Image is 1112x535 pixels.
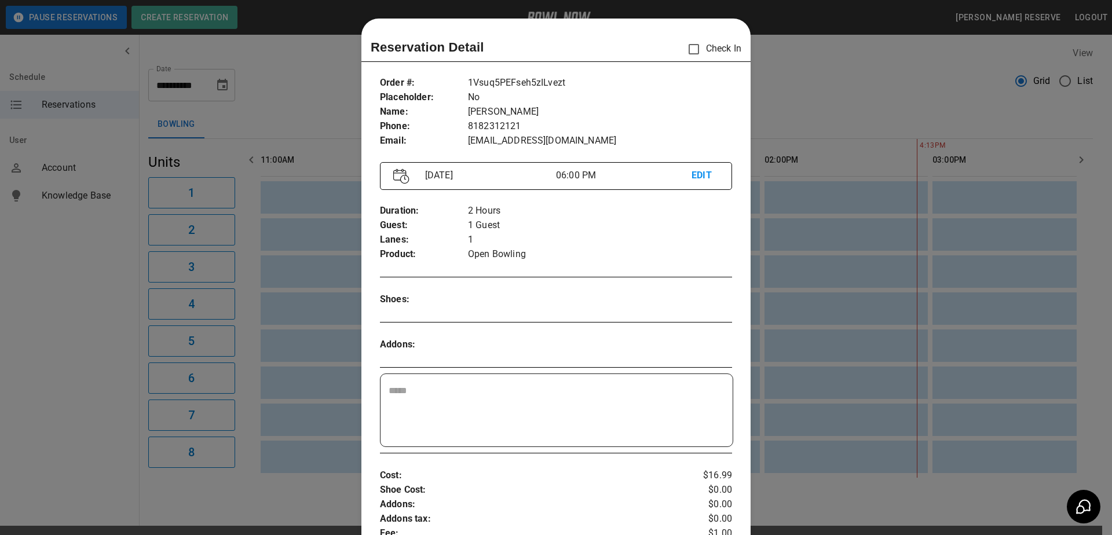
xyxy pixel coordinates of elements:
p: Addons tax : [380,512,674,526]
p: Lanes : [380,233,468,247]
p: Shoes : [380,292,468,307]
p: Cost : [380,468,674,483]
p: Open Bowling [468,247,732,262]
p: EDIT [692,168,719,183]
p: Product : [380,247,468,262]
p: 1Vsuq5PEFseh5zILvezt [468,76,732,90]
p: 1 Guest [468,218,732,233]
p: Guest : [380,218,468,233]
p: Reservation Detail [371,38,484,57]
p: [PERSON_NAME] [468,105,732,119]
p: Phone : [380,119,468,134]
p: No [468,90,732,105]
p: [DATE] [420,168,556,182]
p: Placeholder : [380,90,468,105]
p: 06:00 PM [556,168,692,182]
p: Addons : [380,497,674,512]
p: 1 [468,233,732,247]
p: Check In [682,37,741,61]
p: Addons : [380,338,468,352]
p: 2 Hours [468,204,732,218]
p: $0.00 [674,512,732,526]
img: Vector [393,168,409,184]
p: Order # : [380,76,468,90]
p: Shoe Cost : [380,483,674,497]
p: Email : [380,134,468,148]
p: [EMAIL_ADDRESS][DOMAIN_NAME] [468,134,732,148]
p: $0.00 [674,483,732,497]
p: $0.00 [674,497,732,512]
p: $16.99 [674,468,732,483]
p: Duration : [380,204,468,218]
p: 8182312121 [468,119,732,134]
p: Name : [380,105,468,119]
